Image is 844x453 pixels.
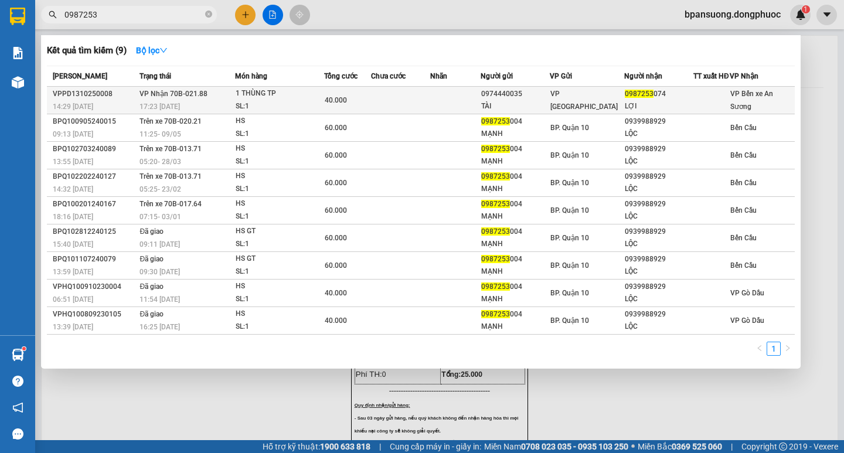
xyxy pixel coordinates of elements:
[12,76,24,88] img: warehouse-icon
[53,115,136,128] div: BPQ100905240015
[53,281,136,293] div: VPHQ100910230004
[325,124,347,132] span: 60.000
[236,321,324,333] div: SL: 1
[236,155,324,168] div: SL: 1
[730,206,757,214] span: Bến Cầu
[481,253,549,265] div: 004
[550,316,589,325] span: BP. Quận 10
[236,210,324,223] div: SL: 1
[59,74,122,83] span: VPAS1410250002
[625,293,693,305] div: LỘC
[730,234,757,242] span: Bến Cầu
[625,90,654,98] span: 0987253
[236,142,324,155] div: HS
[139,130,181,138] span: 11:25 - 09/05
[53,213,93,221] span: 18:16 [DATE]
[53,103,93,111] span: 14:29 [DATE]
[730,151,757,159] span: Bến Cầu
[625,115,693,128] div: 0939988929
[481,115,549,128] div: 004
[127,41,177,60] button: Bộ lọcdown
[325,234,347,242] span: 60.000
[625,155,693,168] div: LỘC
[481,198,549,210] div: 004
[12,402,23,413] span: notification
[756,345,763,352] span: left
[139,323,180,331] span: 16:25 [DATE]
[324,72,358,80] span: Tổng cước
[730,316,764,325] span: VP Gò Dầu
[625,281,693,293] div: 0939988929
[236,238,324,251] div: SL: 1
[236,183,324,196] div: SL: 1
[730,72,758,80] span: VP Nhận
[550,124,589,132] span: BP. Quận 10
[205,11,212,18] span: close-circle
[93,35,161,50] span: 01 Võ Văn Truyện, KP.1, Phường 2
[236,265,324,278] div: SL: 1
[53,185,93,193] span: 14:32 [DATE]
[236,293,324,306] div: SL: 1
[53,226,136,238] div: BPQ102812240125
[325,179,347,187] span: 60.000
[625,143,693,155] div: 0939988929
[139,213,181,221] span: 07:15 - 03/01
[481,155,549,168] div: MẠNH
[550,234,589,242] span: BP. Quận 10
[236,308,324,321] div: HS
[49,11,57,19] span: search
[236,100,324,113] div: SL: 1
[53,253,136,265] div: BPQ101107240079
[4,7,56,59] img: logo
[236,115,324,128] div: HS
[481,265,549,278] div: MẠNH
[12,47,24,59] img: solution-icon
[53,158,93,166] span: 13:55 [DATE]
[12,428,23,440] span: message
[550,206,589,214] span: BP. Quận 10
[625,321,693,333] div: LỘC
[550,289,589,297] span: BP. Quận 10
[139,240,180,248] span: 09:11 [DATE]
[430,72,447,80] span: Nhãn
[236,280,324,293] div: HS
[325,261,347,270] span: 60.000
[625,253,693,265] div: 0939988929
[781,342,795,356] li: Next Page
[53,240,93,248] span: 15:40 [DATE]
[625,198,693,210] div: 0939988929
[625,183,693,195] div: LỘC
[767,342,781,356] li: 1
[730,261,757,270] span: Bến Cầu
[53,72,107,80] span: [PERSON_NAME]
[481,88,549,100] div: 0974440035
[235,72,267,80] span: Món hàng
[4,76,122,83] span: [PERSON_NAME]:
[730,90,773,111] span: VP Bến xe An Sương
[12,376,23,387] span: question-circle
[624,72,662,80] span: Người nhận
[93,6,161,16] strong: ĐỒNG PHƯỚC
[139,185,181,193] span: 05:25 - 23/02
[753,342,767,356] button: left
[4,85,72,92] span: In ngày:
[781,342,795,356] button: right
[53,198,136,210] div: BPQ100201240167
[325,206,347,214] span: 60.000
[93,19,158,33] span: Bến xe [GEOGRAPHIC_DATA]
[481,100,549,113] div: TÀI
[625,226,693,238] div: 0939988929
[481,183,549,195] div: MẠNH
[53,308,136,321] div: VPHQ100809230105
[625,88,693,100] div: 074
[481,238,549,250] div: MẠNH
[139,310,164,318] span: Đã giao
[139,145,202,153] span: Trên xe 70B-013.71
[481,321,549,333] div: MẠNH
[730,179,757,187] span: Bến Cầu
[139,117,202,125] span: Trên xe 70B-020.21
[93,52,144,59] span: Hotline: 19001152
[53,88,136,100] div: VPPD1310250008
[481,282,510,291] span: 0987253
[481,255,510,263] span: 0987253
